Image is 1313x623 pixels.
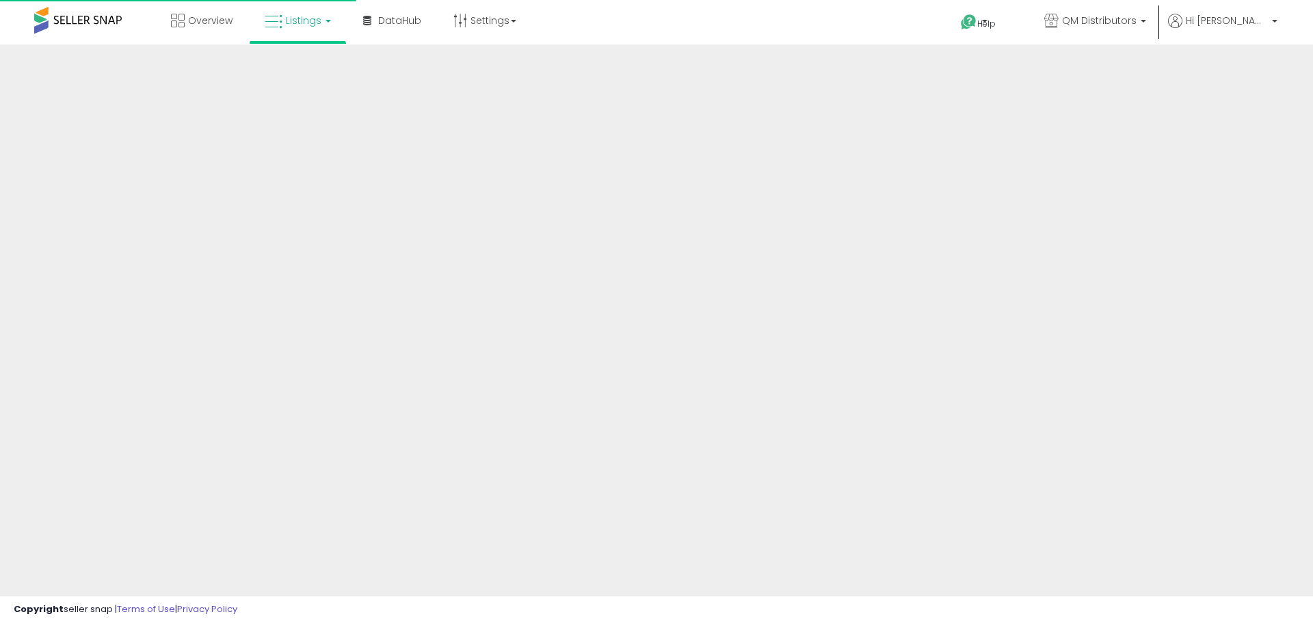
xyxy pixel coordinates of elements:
[117,602,175,615] a: Terms of Use
[286,14,321,27] span: Listings
[177,602,237,615] a: Privacy Policy
[1186,14,1268,27] span: Hi [PERSON_NAME]
[950,3,1022,44] a: Help
[960,14,977,31] i: Get Help
[1062,14,1137,27] span: QM Distributors
[378,14,421,27] span: DataHub
[14,603,237,616] div: seller snap | |
[14,602,64,615] strong: Copyright
[977,18,996,29] span: Help
[1168,14,1277,44] a: Hi [PERSON_NAME]
[188,14,233,27] span: Overview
